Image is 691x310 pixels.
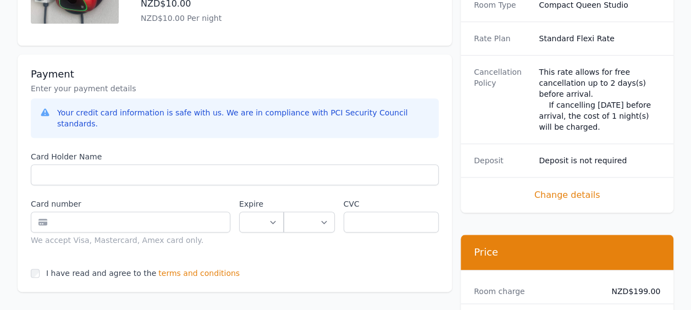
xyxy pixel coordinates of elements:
dt: Room charge [474,286,595,297]
dt: Rate Plan [474,33,530,44]
h3: Payment [31,68,439,81]
label: CVC [344,198,439,209]
div: Your credit card information is safe with us. We are in compliance with PCI Security Council stan... [57,107,430,129]
span: terms and conditions [158,268,240,279]
h3: Price [474,246,660,259]
dd: Deposit is not required [539,155,660,166]
dt: Cancellation Policy [474,67,530,132]
label: I have read and agree to the [46,269,156,278]
div: This rate allows for free cancellation up to 2 days(s) before arrival. If cancelling [DATE] befor... [539,67,660,132]
label: Card Holder Name [31,151,439,162]
label: Card number [31,198,230,209]
p: NZD$10.00 Per night [141,13,369,24]
label: . [284,198,334,209]
dd: Standard Flexi Rate [539,33,660,44]
dt: Deposit [474,155,530,166]
label: Expire [239,198,284,209]
div: We accept Visa, Mastercard, Amex card only. [31,235,230,246]
dd: NZD$199.00 [604,286,660,297]
span: Change details [474,189,660,202]
p: Enter your payment details [31,83,439,94]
